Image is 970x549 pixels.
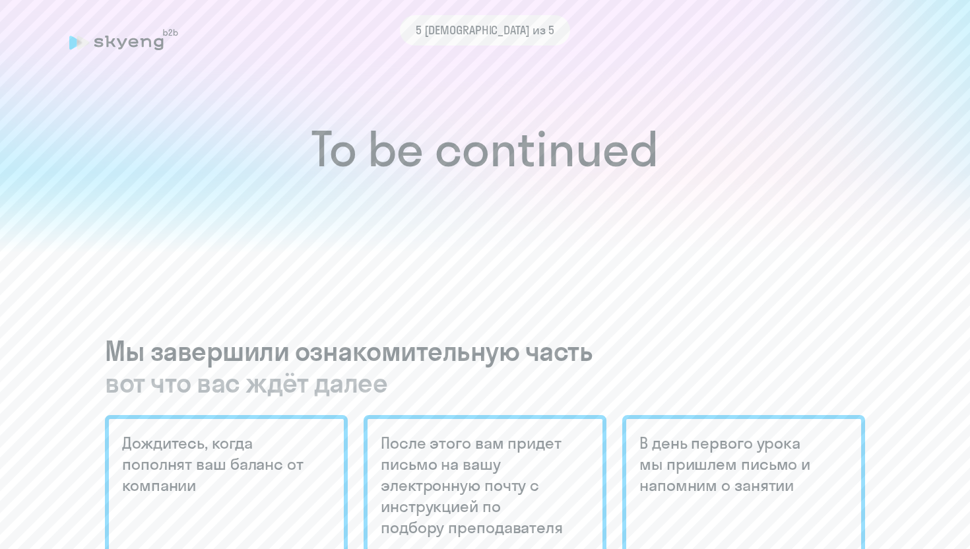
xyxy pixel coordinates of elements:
[381,432,567,538] h5: После этого вам придет письмо на вашу электронную почту с инструкцией по подбору преподавателя
[122,432,308,496] h5: Дождитесь, когда пополнят ваш баланс от компании
[26,126,944,172] h1: To be continued
[639,432,825,496] h5: В день первого урока мы пришлем письмо и напомним о занятии
[416,22,554,39] span: 5 [DEMOGRAPHIC_DATA] из 5
[105,335,865,399] h3: Мы завершили ознакомительную часть
[105,367,865,399] span: вот что вас ждёт далее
